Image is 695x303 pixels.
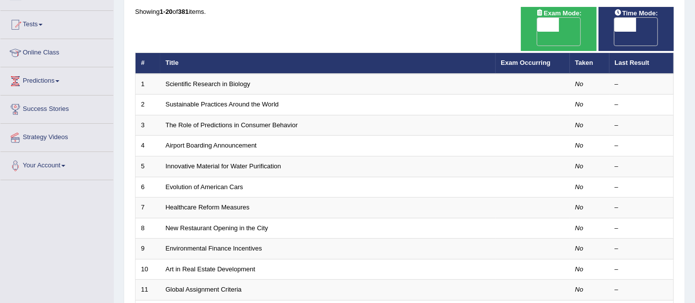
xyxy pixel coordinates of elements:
[575,101,584,108] em: No
[615,224,668,233] div: –
[166,162,281,170] a: Innovative Material for Water Purification
[532,8,585,18] span: Exam Mode:
[615,100,668,109] div: –
[575,80,584,88] em: No
[136,177,160,198] td: 6
[166,80,250,88] a: Scientific Research in Biology
[166,245,262,252] a: Environmental Finance Incentives
[166,203,250,211] a: Healthcare Reform Measures
[136,95,160,115] td: 2
[136,136,160,156] td: 4
[609,53,674,74] th: Last Result
[136,115,160,136] td: 3
[166,101,279,108] a: Sustainable Practices Around the World
[166,286,242,293] a: Global Assignment Criteria
[615,265,668,274] div: –
[0,67,113,92] a: Predictions
[136,198,160,218] td: 7
[0,124,113,149] a: Strategy Videos
[575,162,584,170] em: No
[575,183,584,191] em: No
[135,7,674,16] div: Showing of items.
[615,80,668,89] div: –
[166,224,268,232] a: New Restaurant Opening in the City
[160,53,496,74] th: Title
[136,156,160,177] td: 5
[136,74,160,95] td: 1
[136,53,160,74] th: #
[166,265,255,273] a: Art in Real Estate Development
[136,259,160,280] td: 10
[0,11,113,36] a: Tests
[136,280,160,301] td: 11
[575,142,584,149] em: No
[610,8,662,18] span: Time Mode:
[166,142,257,149] a: Airport Boarding Announcement
[166,121,298,129] a: The Role of Predictions in Consumer Behavior
[615,121,668,130] div: –
[615,141,668,151] div: –
[615,162,668,171] div: –
[575,265,584,273] em: No
[521,7,596,51] div: Show exams occurring in exams
[136,218,160,239] td: 8
[575,121,584,129] em: No
[615,285,668,295] div: –
[0,96,113,120] a: Success Stories
[160,8,173,15] b: 1-20
[178,8,189,15] b: 381
[615,203,668,212] div: –
[575,245,584,252] em: No
[575,203,584,211] em: No
[136,239,160,259] td: 9
[0,39,113,64] a: Online Class
[615,183,668,192] div: –
[575,286,584,293] em: No
[0,152,113,177] a: Your Account
[166,183,243,191] a: Evolution of American Cars
[501,59,551,66] a: Exam Occurring
[575,224,584,232] em: No
[615,244,668,253] div: –
[570,53,609,74] th: Taken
